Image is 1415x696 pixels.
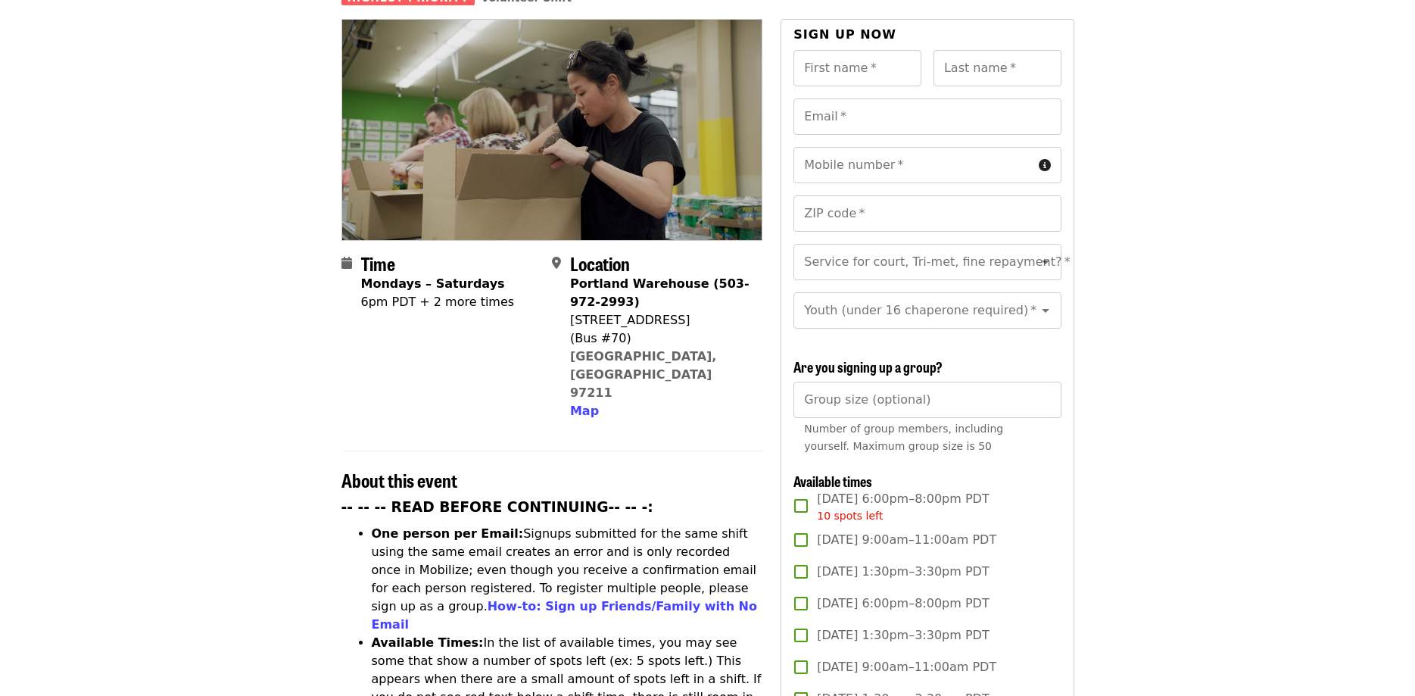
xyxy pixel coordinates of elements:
[570,329,750,348] div: (Bus #70)
[793,27,896,42] span: Sign up now
[933,50,1061,86] input: Last name
[341,499,653,515] strong: -- -- -- READ BEFORE CONTINUING-- -- -:
[570,402,599,420] button: Map
[793,382,1061,418] input: [object Object]
[817,490,989,524] span: [DATE] 6:00pm–8:00pm PDT
[1035,251,1056,273] button: Open
[793,147,1032,183] input: Mobile number
[341,256,352,270] i: calendar icon
[552,256,561,270] i: map-marker-alt icon
[793,50,921,86] input: First name
[342,20,762,239] img: July/Aug/Sept - Portland: Repack/Sort (age 8+) organized by Oregon Food Bank
[817,626,989,645] span: [DATE] 1:30pm–3:30pm PDT
[570,276,750,309] strong: Portland Warehouse (503-972-2993)
[341,467,457,493] span: About this event
[372,526,524,541] strong: One person per Email:
[570,404,599,418] span: Map
[372,599,758,632] a: How-to: Sign up Friends/Family with No Email
[793,471,872,491] span: Available times
[372,635,484,650] strong: Available Times:
[570,349,717,400] a: [GEOGRAPHIC_DATA], [GEOGRAPHIC_DATA] 97211
[570,250,630,276] span: Location
[817,531,996,549] span: [DATE] 9:00am–11:00am PDT
[804,423,1003,452] span: Number of group members, including yourself. Maximum group size is 50
[570,311,750,329] div: [STREET_ADDRESS]
[361,293,515,311] div: 6pm PDT + 2 more times
[361,250,395,276] span: Time
[817,510,883,522] span: 10 spots left
[793,195,1061,232] input: ZIP code
[817,595,989,613] span: [DATE] 6:00pm–8:00pm PDT
[817,563,989,581] span: [DATE] 1:30pm–3:30pm PDT
[361,276,505,291] strong: Mondays – Saturdays
[793,357,943,376] span: Are you signing up a group?
[1039,158,1051,173] i: circle-info icon
[793,98,1061,135] input: Email
[372,525,763,634] li: Signups submitted for the same shift using the same email creates an error and is only recorded o...
[817,658,996,676] span: [DATE] 9:00am–11:00am PDT
[1035,300,1056,321] button: Open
